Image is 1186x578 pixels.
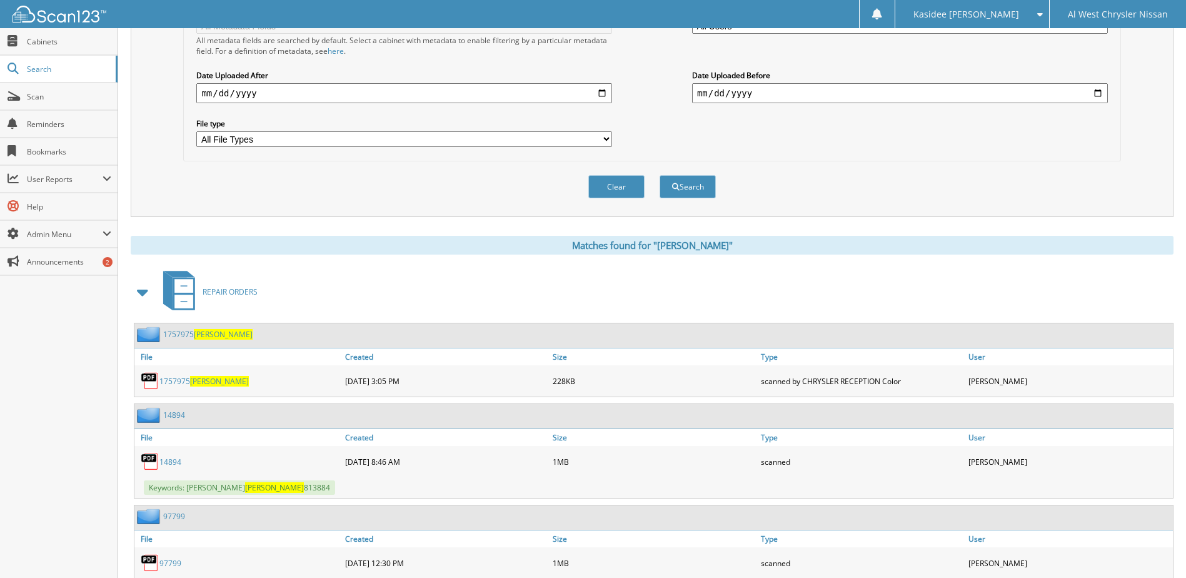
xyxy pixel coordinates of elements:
[342,530,550,547] a: Created
[27,201,111,212] span: Help
[342,348,550,365] a: Created
[692,83,1108,103] input: end
[328,46,344,56] a: here
[141,372,159,390] img: PDF.png
[194,329,253,340] span: [PERSON_NAME]
[27,229,103,240] span: Admin Menu
[203,286,258,297] span: REPAIR ORDERS
[27,119,111,129] span: Reminders
[965,429,1173,446] a: User
[550,429,757,446] a: Size
[342,550,550,575] div: [DATE] 12:30 PM
[163,511,185,522] a: 97799
[342,449,550,474] div: [DATE] 8:46 AM
[27,36,111,47] span: Cabinets
[141,554,159,572] img: PDF.png
[550,550,757,575] div: 1MB
[134,429,342,446] a: File
[965,530,1173,547] a: User
[190,376,249,387] span: [PERSON_NAME]
[137,509,163,524] img: folder2.png
[758,449,965,474] div: scanned
[758,348,965,365] a: Type
[550,530,757,547] a: Size
[27,91,111,102] span: Scan
[163,329,253,340] a: 1757975[PERSON_NAME]
[27,174,103,185] span: User Reports
[131,236,1173,255] div: Matches found for "[PERSON_NAME]"
[163,410,185,420] a: 14894
[137,407,163,423] img: folder2.png
[196,118,612,129] label: File type
[245,482,304,493] span: [PERSON_NAME]
[550,368,757,393] div: 228KB
[141,452,159,471] img: PDF.png
[103,257,113,267] div: 2
[758,530,965,547] a: Type
[758,429,965,446] a: Type
[965,449,1173,474] div: [PERSON_NAME]
[342,429,550,446] a: Created
[156,267,258,317] a: REPAIR ORDERS
[550,449,757,474] div: 1MB
[758,368,965,393] div: scanned by CHRYSLER RECEPTION Color
[159,457,181,467] a: 14894
[588,175,645,198] button: Clear
[913,11,1019,18] span: Kasidee [PERSON_NAME]
[27,146,111,157] span: Bookmarks
[27,64,109,74] span: Search
[159,376,249,387] a: 1757975[PERSON_NAME]
[550,348,757,365] a: Size
[159,558,181,569] a: 97799
[965,348,1173,365] a: User
[758,550,965,575] div: scanned
[13,6,106,23] img: scan123-logo-white.svg
[196,35,612,56] div: All metadata fields are searched by default. Select a cabinet with metadata to enable filtering b...
[137,327,163,342] img: folder2.png
[1123,518,1186,578] iframe: Chat Widget
[134,348,342,365] a: File
[196,70,612,81] label: Date Uploaded After
[134,530,342,547] a: File
[144,480,335,495] span: Keywords: [PERSON_NAME] 813884
[660,175,716,198] button: Search
[1068,11,1168,18] span: Al West Chrysler Nissan
[692,70,1108,81] label: Date Uploaded Before
[27,256,111,267] span: Announcements
[342,368,550,393] div: [DATE] 3:05 PM
[196,83,612,103] input: start
[965,550,1173,575] div: [PERSON_NAME]
[965,368,1173,393] div: [PERSON_NAME]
